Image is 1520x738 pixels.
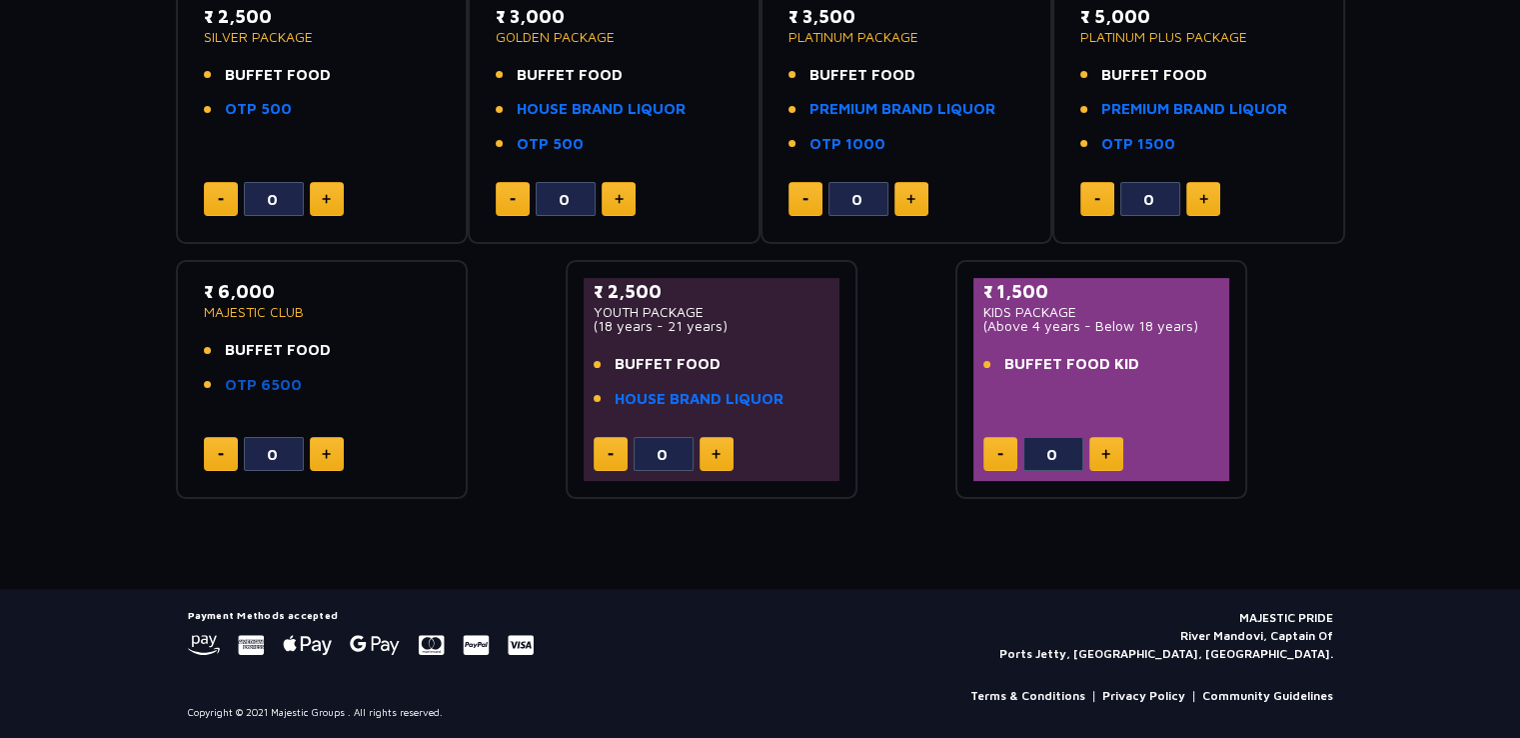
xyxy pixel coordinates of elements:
a: HOUSE BRAND LIQUOR [517,98,686,121]
a: PREMIUM BRAND LIQUOR [809,98,995,121]
img: minus [1094,198,1100,201]
img: plus [1199,194,1208,204]
img: minus [802,198,808,201]
p: MAJESTIC CLUB [204,305,441,319]
img: plus [615,194,624,204]
p: PLATINUM PLUS PACKAGE [1080,30,1317,44]
img: plus [322,194,331,204]
a: Terms & Conditions [970,687,1085,705]
span: BUFFET FOOD [225,64,331,87]
span: BUFFET FOOD [615,353,721,376]
h5: Payment Methods accepted [188,609,534,621]
img: minus [218,198,224,201]
span: BUFFET FOOD [809,64,915,87]
p: GOLDEN PACKAGE [496,30,733,44]
span: BUFFET FOOD [225,339,331,362]
p: Copyright © 2021 Majestic Groups . All rights reserved. [188,705,443,720]
p: ₹ 5,000 [1080,3,1317,30]
a: HOUSE BRAND LIQUOR [615,388,783,411]
img: minus [608,453,614,456]
img: plus [1101,449,1110,459]
a: OTP 500 [517,133,584,156]
a: PREMIUM BRAND LIQUOR [1101,98,1287,121]
p: ₹ 6,000 [204,278,441,305]
img: plus [712,449,721,459]
span: BUFFET FOOD KID [1004,353,1139,376]
a: OTP 500 [225,98,292,121]
p: KIDS PACKAGE [983,305,1220,319]
a: OTP 1500 [1101,133,1175,156]
img: plus [322,449,331,459]
img: plus [906,194,915,204]
p: ₹ 2,500 [204,3,441,30]
p: ₹ 3,500 [788,3,1025,30]
img: minus [510,198,516,201]
p: YOUTH PACKAGE [594,305,830,319]
img: minus [218,453,224,456]
a: Privacy Policy [1102,687,1185,705]
p: MAJESTIC PRIDE River Mandovi, Captain Of Ports Jetty, [GEOGRAPHIC_DATA], [GEOGRAPHIC_DATA]. [999,609,1333,663]
p: SILVER PACKAGE [204,30,441,44]
p: PLATINUM PACKAGE [788,30,1025,44]
a: OTP 6500 [225,374,302,397]
p: (18 years - 21 years) [594,319,830,333]
a: OTP 1000 [809,133,885,156]
p: ₹ 1,500 [983,278,1220,305]
p: ₹ 2,500 [594,278,830,305]
span: BUFFET FOOD [1101,64,1207,87]
img: minus [997,453,1003,456]
p: (Above 4 years - Below 18 years) [983,319,1220,333]
span: BUFFET FOOD [517,64,623,87]
p: ₹ 3,000 [496,3,733,30]
a: Community Guidelines [1202,687,1333,705]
